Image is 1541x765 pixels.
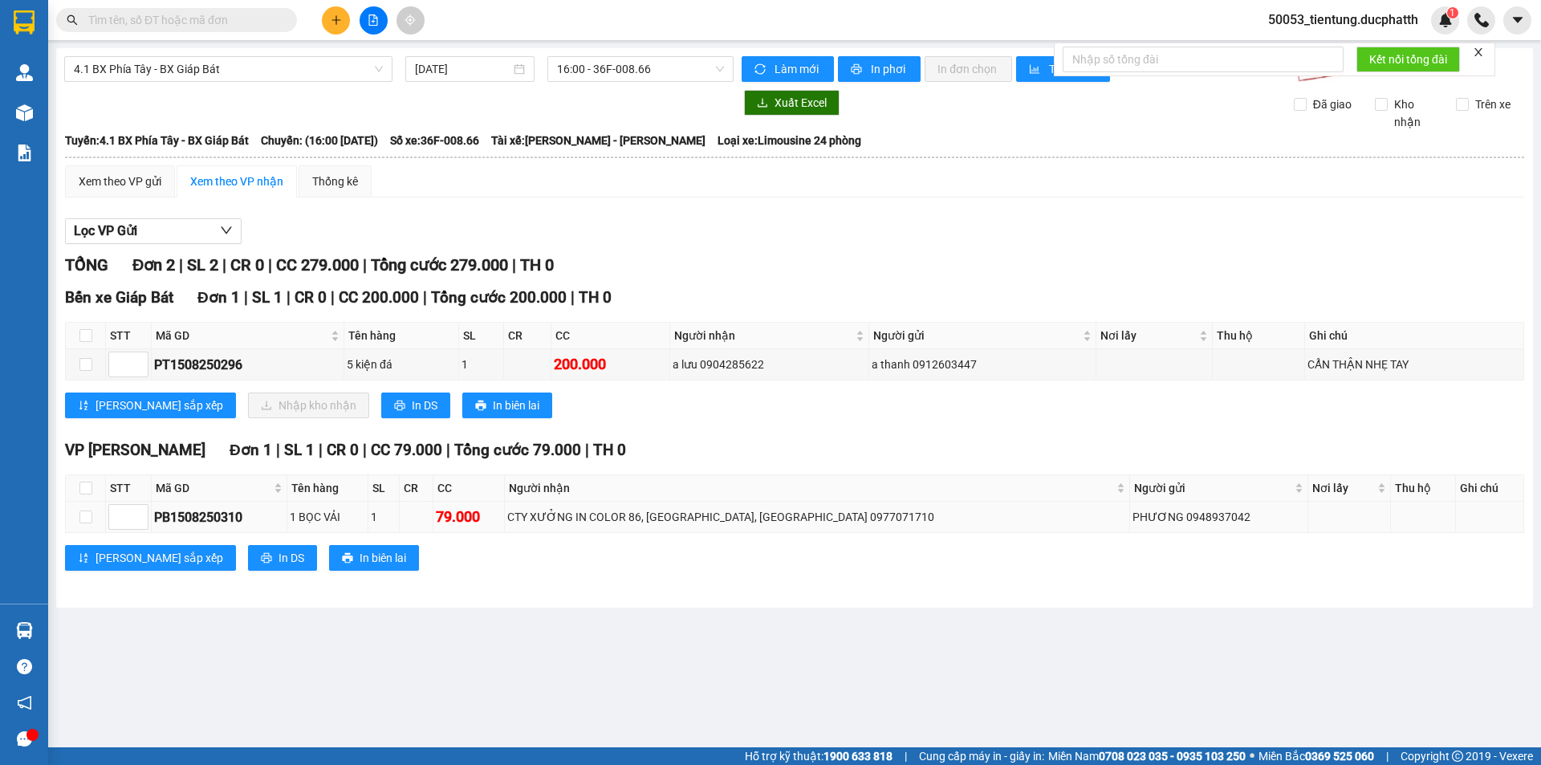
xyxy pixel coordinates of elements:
span: printer [475,400,486,413]
span: Làm mới [775,60,821,78]
span: printer [342,552,353,565]
button: Kết nối tổng đài [1356,47,1460,72]
div: PB1508250310 [154,507,284,527]
span: TH 0 [579,288,612,307]
span: Chuyến: (16:00 [DATE]) [261,132,378,149]
button: downloadNhập kho nhận [248,393,369,418]
button: sort-ascending[PERSON_NAME] sắp xếp [65,393,236,418]
div: a lưu 0904285622 [673,356,866,373]
span: VP [PERSON_NAME] [65,441,205,459]
div: 79.000 [436,506,502,528]
span: Tài xế: [PERSON_NAME] - [PERSON_NAME] [491,132,705,149]
div: a thanh 0912603447 [872,356,1093,373]
span: Người nhận [674,327,852,344]
th: SL [459,323,503,349]
div: 1 [371,508,396,526]
span: Miền Bắc [1258,747,1374,765]
input: Nhập số tổng đài [1063,47,1344,72]
img: icon-new-feature [1438,13,1453,27]
span: | [319,441,323,459]
span: CC 200.000 [339,288,419,307]
button: bar-chartThống kê [1016,56,1110,82]
th: STT [106,475,152,502]
img: logo-vxr [14,10,35,35]
button: In đơn chọn [925,56,1012,82]
span: message [17,731,32,747]
span: | [268,255,272,275]
span: In phơi [871,60,908,78]
span: printer [394,400,405,413]
span: | [222,255,226,275]
span: CC 79.000 [371,441,442,459]
span: [PERSON_NAME] sắp xếp [96,549,223,567]
span: bar-chart [1029,63,1043,76]
div: 200.000 [554,353,667,376]
div: 1 BỌC VẢI [290,508,365,526]
span: Miền Nam [1048,747,1246,765]
span: Lọc VP Gửi [74,221,137,241]
span: Kết nối tổng đài [1369,51,1447,68]
span: | [585,441,589,459]
button: aim [396,6,425,35]
span: Tổng cước 79.000 [454,441,581,459]
span: copyright [1452,751,1463,762]
span: Hỗ trợ kỹ thuật: [745,747,892,765]
button: sort-ascending[PERSON_NAME] sắp xếp [65,545,236,571]
th: Tên hàng [287,475,368,502]
div: 5 kiện đá [347,356,457,373]
button: printerIn biên lai [462,393,552,418]
span: | [287,288,291,307]
b: Tuyến: 4.1 BX Phía Tây - BX Giáp Bát [65,134,249,147]
span: Số xe: 36F-008.66 [390,132,479,149]
span: [PERSON_NAME] sắp xếp [96,397,223,414]
span: 50053_tientung.ducphatth [1255,10,1431,30]
sup: 1 [1447,7,1458,18]
span: | [423,288,427,307]
th: SL [368,475,400,502]
th: Tên hàng [344,323,460,349]
th: STT [106,323,152,349]
button: caret-down [1503,6,1531,35]
button: printerIn DS [248,545,317,571]
button: printerIn biên lai [329,545,419,571]
span: In DS [279,549,304,567]
span: | [512,255,516,275]
span: Người gửi [1134,479,1291,497]
input: 15/08/2025 [415,60,510,78]
button: plus [322,6,350,35]
span: SL 2 [187,255,218,275]
span: sort-ascending [78,552,89,565]
span: Trên xe [1469,96,1517,113]
span: | [331,288,335,307]
span: Người nhận [509,479,1112,497]
span: close [1473,47,1484,58]
div: CTY XƯỞNG IN COLOR 86, [GEOGRAPHIC_DATA], [GEOGRAPHIC_DATA] 0977071710 [507,508,1126,526]
span: 4.1 BX Phía Tây - BX Giáp Bát [74,57,383,81]
th: Thu hộ [1391,475,1456,502]
span: Mã GD [156,479,270,497]
span: | [363,441,367,459]
strong: 1900 633 818 [823,750,892,763]
img: warehouse-icon [16,622,33,639]
span: | [446,441,450,459]
span: Loại xe: Limousine 24 phòng [718,132,861,149]
strong: 0708 023 035 - 0935 103 250 [1099,750,1246,763]
span: TỔNG [65,255,108,275]
span: SL 1 [284,441,315,459]
span: CC 279.000 [276,255,359,275]
span: Đã giao [1307,96,1358,113]
span: Bến xe Giáp Bát [65,288,173,307]
span: | [179,255,183,275]
span: | [905,747,907,765]
span: notification [17,695,32,710]
button: downloadXuất Excel [744,90,840,116]
span: Tổng cước 279.000 [371,255,508,275]
span: search [67,14,78,26]
th: CC [433,475,506,502]
button: syncLàm mới [742,56,834,82]
div: CẨN THẬN NHẸ TAY [1307,356,1521,373]
th: Thu hộ [1213,323,1305,349]
img: phone-icon [1474,13,1489,27]
span: ⚪️ [1250,753,1254,759]
span: sync [754,63,768,76]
